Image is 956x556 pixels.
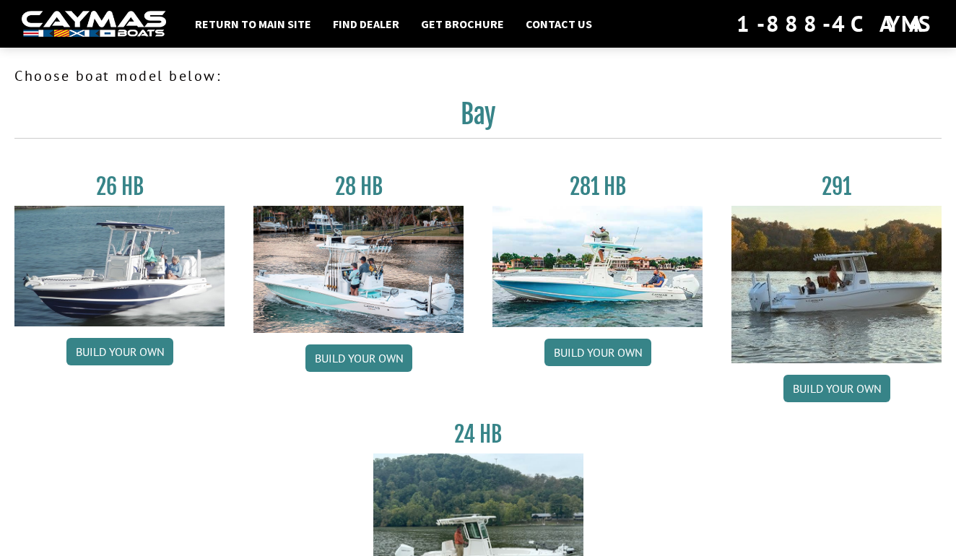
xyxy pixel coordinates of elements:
[492,173,703,200] h3: 281 HB
[492,206,703,327] img: 28-hb-twin.jpg
[253,173,464,200] h3: 28 HB
[731,173,942,200] h3: 291
[14,206,225,326] img: 26_new_photo_resized.jpg
[326,14,407,33] a: Find Dealer
[14,98,942,139] h2: Bay
[414,14,511,33] a: Get Brochure
[253,206,464,333] img: 28_hb_thumbnail_for_caymas_connect.jpg
[14,65,942,87] p: Choose boat model below:
[22,11,166,38] img: white-logo-c9c8dbefe5ff5ceceb0f0178aa75bf4bb51f6bca0971e226c86eb53dfe498488.png
[544,339,651,366] a: Build your own
[736,8,934,40] div: 1-888-4CAYMAS
[14,173,225,200] h3: 26 HB
[66,338,173,365] a: Build your own
[188,14,318,33] a: Return to main site
[305,344,412,372] a: Build your own
[518,14,599,33] a: Contact Us
[731,206,942,363] img: 291_Thumbnail.jpg
[373,421,583,448] h3: 24 HB
[783,375,890,402] a: Build your own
